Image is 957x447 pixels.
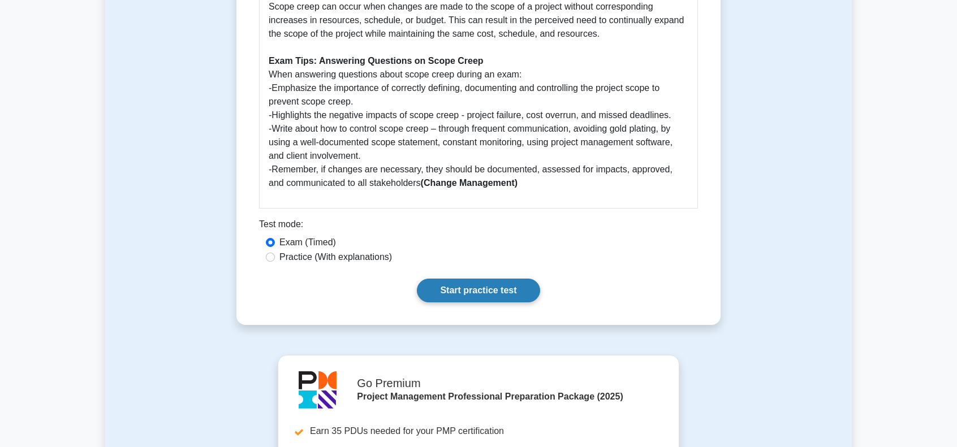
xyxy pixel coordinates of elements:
div: Test mode: [259,218,698,236]
b: Exam Tips: Answering Questions on Scope Creep [269,56,484,66]
a: Start practice test [417,279,540,302]
label: Exam (Timed) [279,236,336,249]
label: Practice (With explanations) [279,250,392,264]
b: (Change Management) [421,178,518,188]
